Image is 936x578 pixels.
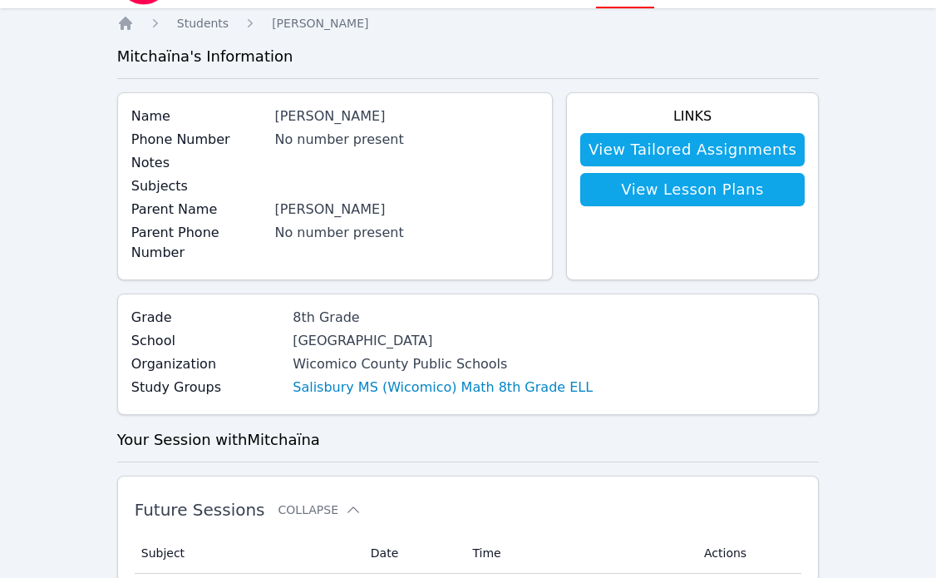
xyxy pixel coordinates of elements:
label: Organization [131,354,283,374]
a: View Tailored Assignments [580,133,805,166]
div: 8th Grade [293,308,593,328]
h3: Your Session with Mitchaïna [117,428,820,452]
label: School [131,331,283,351]
label: Parent Name [131,200,265,220]
label: Notes [131,153,265,173]
div: No number present [274,130,538,150]
a: View Lesson Plans [580,173,805,206]
h4: Links [580,106,805,126]
label: Parent Phone Number [131,223,265,263]
label: Grade [131,308,283,328]
button: Collapse [278,501,362,518]
span: Students [177,17,229,30]
label: Phone Number [131,130,265,150]
div: [GEOGRAPHIC_DATA] [293,331,593,351]
a: Students [177,15,229,32]
h3: Mitchaïna 's Information [117,45,820,68]
th: Date [361,533,463,574]
div: No number present [274,223,538,243]
div: [PERSON_NAME] [274,106,538,126]
div: Wicomico County Public Schools [293,354,593,374]
th: Subject [135,533,361,574]
label: Subjects [131,176,265,196]
span: [PERSON_NAME] [272,17,368,30]
th: Time [462,533,694,574]
label: Name [131,106,265,126]
span: Future Sessions [135,500,265,520]
th: Actions [694,533,801,574]
div: [PERSON_NAME] [274,200,538,220]
a: [PERSON_NAME] [272,15,368,32]
nav: Breadcrumb [117,15,820,32]
label: Study Groups [131,378,283,398]
a: Salisbury MS (Wicomico) Math 8th Grade ELL [293,378,593,398]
